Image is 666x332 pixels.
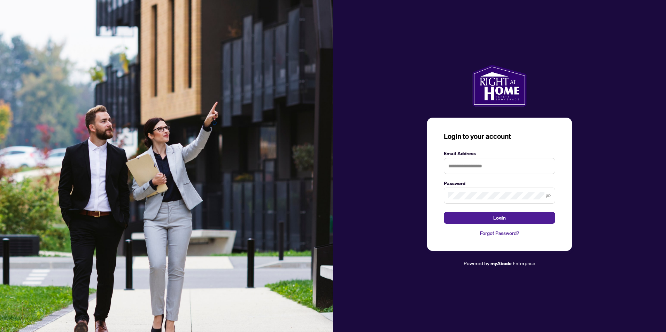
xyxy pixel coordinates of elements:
button: Login [444,212,555,224]
img: ma-logo [472,65,526,106]
a: Forgot Password? [444,229,555,237]
span: Login [493,212,506,223]
a: myAbode [490,260,512,267]
label: Email Address [444,150,555,157]
span: Powered by [464,260,489,266]
label: Password [444,180,555,187]
span: eye-invisible [546,193,551,198]
h3: Login to your account [444,132,555,141]
span: Enterprise [513,260,535,266]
